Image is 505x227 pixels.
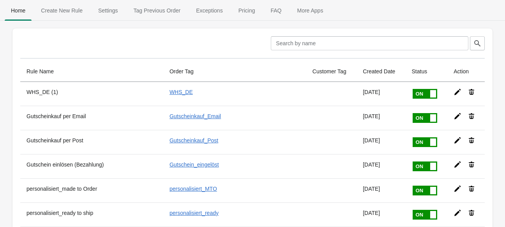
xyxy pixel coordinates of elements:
span: Tag Previous Order [127,4,187,18]
td: [DATE] [357,154,405,178]
td: [DATE] [357,82,405,106]
th: personalisiert_ready to ship [20,202,163,227]
span: More Apps [291,4,329,18]
td: [DATE] [357,202,405,227]
button: Settings [90,0,126,21]
th: personalisiert_made to Order [20,178,163,202]
a: personalisiert_ready [170,210,219,216]
td: [DATE] [357,106,405,130]
span: Settings [92,4,124,18]
span: Create New Rule [35,4,89,18]
td: [DATE] [357,130,405,154]
span: Pricing [232,4,261,18]
th: Customer Tag [306,61,357,82]
th: Created Date [357,61,405,82]
th: WHS_DE (1) [20,82,163,106]
th: Rule Name [20,61,163,82]
button: Create_New_Rule [33,0,90,21]
th: Gutscheinkauf per Post [20,130,163,154]
span: FAQ [264,4,288,18]
th: Status [406,61,448,82]
th: Action [447,61,485,82]
span: Home [5,4,32,18]
a: Gutschein_eingelöst [170,161,219,168]
th: Gutscheinkauf per Email [20,106,163,130]
a: personalisiert_MTO [170,186,217,192]
a: WHS_DE [170,89,193,95]
a: Gutscheinkauf_Post [170,137,218,144]
th: Gutschein einlösen (Bezahlung) [20,154,163,178]
span: Exceptions [190,4,229,18]
th: Order Tag [163,61,306,82]
a: Gutscheinkauf_Email [170,113,221,119]
input: Search by name [271,36,468,50]
td: [DATE] [357,178,405,202]
button: Home [3,0,33,21]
